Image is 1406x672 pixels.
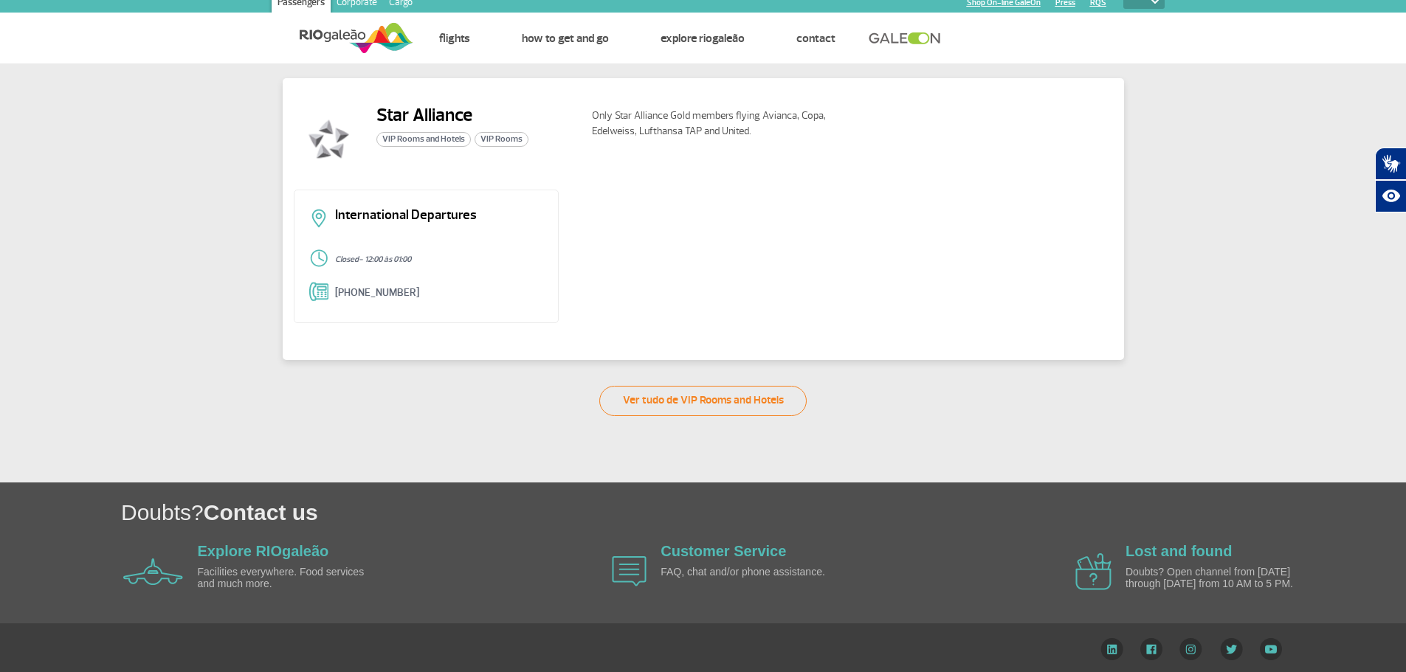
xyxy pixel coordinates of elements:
img: Instagram [1179,638,1202,660]
img: airplane icon [1075,553,1112,590]
span: VIP Rooms and Hotels [376,132,471,147]
a: Explore RIOgaleão [198,543,329,559]
a: Ver tudo de VIP Rooms and Hotels [599,386,807,416]
img: Twitter [1220,638,1243,660]
a: Explore RIOgaleão [661,31,745,46]
span: Contact us [204,500,318,524]
a: Flights [439,31,470,46]
img: airplane icon [123,558,183,585]
a: Lost and found [1126,543,1232,559]
img: YouTube [1260,638,1282,660]
a: How to get and go [522,31,609,46]
p: - 12:00 às 01:00 [335,255,544,264]
p: Facilities everywhere. Food services and much more. [198,567,368,589]
h2: Star Alliance [376,104,528,126]
p: International Departures [335,209,544,222]
strong: Closed [335,254,359,264]
p: FAQ, chat and/or phone assistance. [661,567,830,578]
a: Customer Service [661,543,786,559]
a: [PHONE_NUMBER] [335,286,419,299]
p: Doubts? Open channel from [DATE] through [DATE] from 10 AM to 5 PM. [1126,567,1295,589]
a: Contact [796,31,835,46]
p: Only Star Alliance Gold members flying Avianca, Copa, Edelweiss, Lufthansa TAP and United. [592,108,858,139]
span: VIP Rooms [475,132,528,147]
button: Abrir recursos assistivos. [1375,180,1406,212]
div: Plugin de acessibilidade da Hand Talk. [1375,148,1406,212]
img: alliance-vip-logo.png [294,104,365,175]
img: Facebook [1140,638,1162,660]
button: Abrir tradutor de língua de sinais. [1375,148,1406,180]
img: LinkedIn [1100,638,1123,660]
h1: Doubts? [121,497,1406,527]
img: airplane icon [612,556,647,586]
